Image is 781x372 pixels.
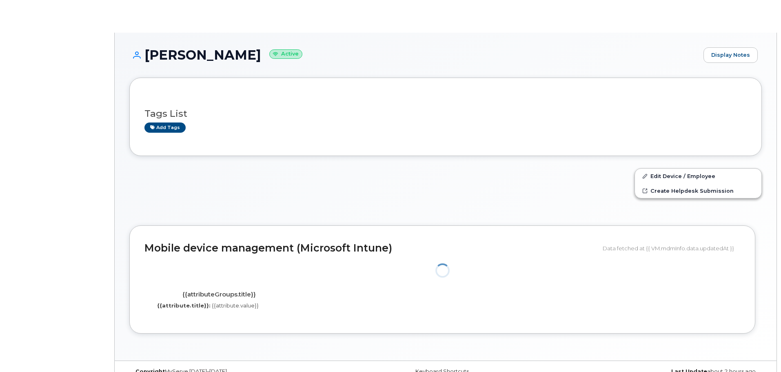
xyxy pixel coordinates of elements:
h3: Tags List [144,109,747,119]
h2: Mobile device management (Microsoft Intune) [144,243,597,254]
a: Edit Device / Employee [635,169,761,183]
small: Active [269,49,302,59]
label: {{attribute.title}}: [157,302,211,310]
h4: {{attributeGroups.title}} [151,291,287,298]
span: {{attribute.value}} [212,302,259,309]
div: Data fetched at {{ VM.mdmInfo.data.updatedAt }} [603,241,740,256]
h1: [PERSON_NAME] [129,48,699,62]
a: Add tags [144,123,186,133]
a: Display Notes [703,47,758,63]
a: Create Helpdesk Submission [635,183,761,198]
